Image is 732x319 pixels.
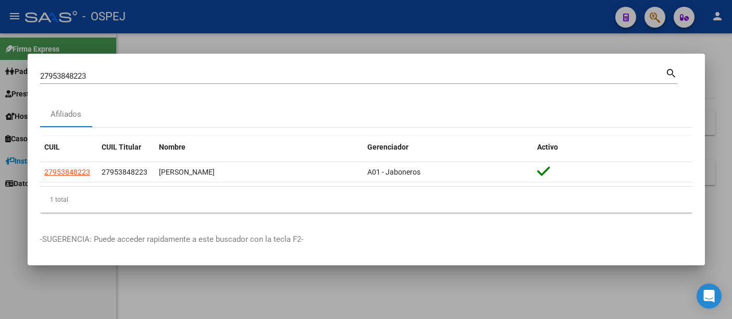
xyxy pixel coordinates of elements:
datatable-header-cell: Activo [533,136,692,158]
span: CUIL Titular [102,143,141,151]
span: Activo [537,143,558,151]
span: Nombre [159,143,185,151]
p: -SUGERENCIA: Puede acceder rapidamente a este buscador con la tecla F2- [40,234,692,246]
span: Gerenciador [367,143,408,151]
div: 1 total [40,187,692,213]
span: CUIL [44,143,60,151]
div: [PERSON_NAME] [159,166,359,178]
span: 27953848223 [102,168,147,176]
datatable-header-cell: Nombre [155,136,363,158]
div: Afiliados [51,108,81,120]
mat-icon: search [665,66,677,79]
datatable-header-cell: Gerenciador [363,136,533,158]
datatable-header-cell: CUIL [40,136,97,158]
span: 27953848223 [44,168,90,176]
div: Open Intercom Messenger [697,284,722,309]
span: A01 - Jaboneros [367,168,420,176]
datatable-header-cell: CUIL Titular [97,136,155,158]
